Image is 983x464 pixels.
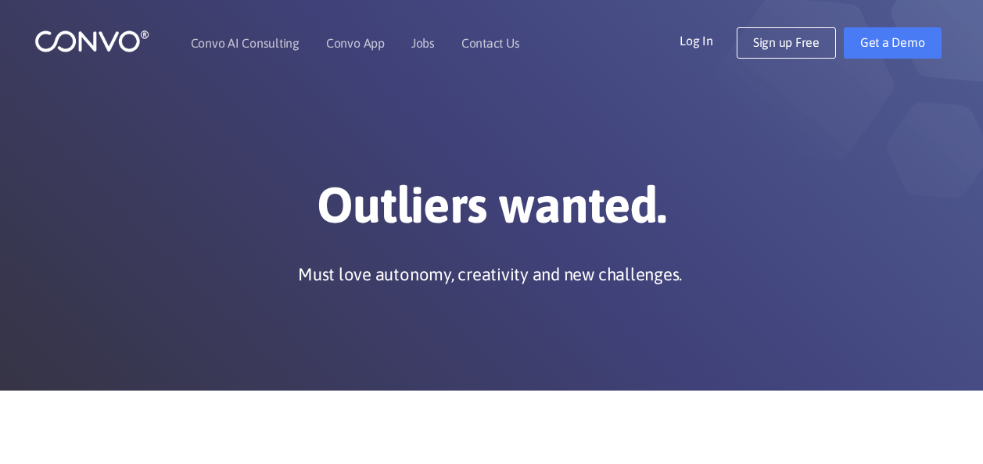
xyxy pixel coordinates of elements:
[58,175,926,247] h1: Outliers wanted.
[844,27,942,59] a: Get a Demo
[326,37,385,49] a: Convo App
[680,27,737,52] a: Log In
[191,37,300,49] a: Convo AI Consulting
[461,37,520,49] a: Contact Us
[34,29,149,53] img: logo_1.png
[411,37,435,49] a: Jobs
[737,27,836,59] a: Sign up Free
[298,262,682,286] p: Must love autonomy, creativity and new challenges.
